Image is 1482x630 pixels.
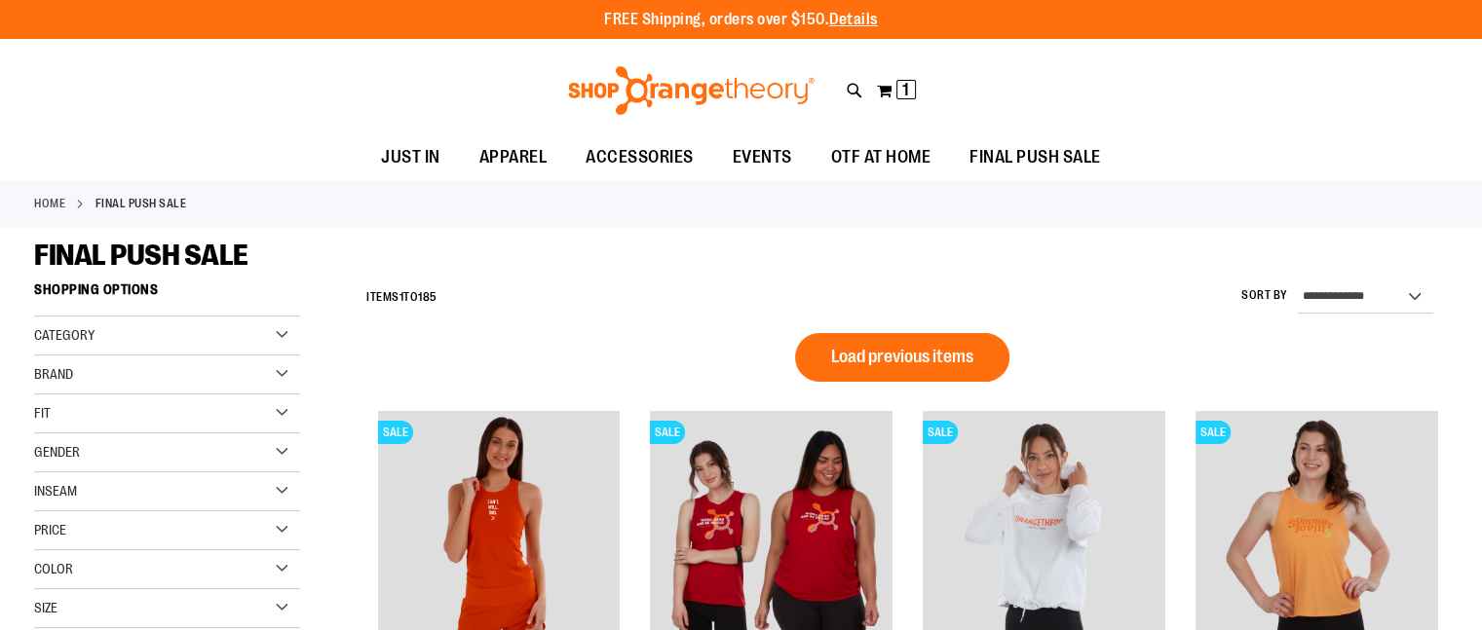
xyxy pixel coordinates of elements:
[34,522,66,537] span: Price
[381,135,440,179] span: JUST IN
[34,239,248,272] span: FINAL PUSH SALE
[902,80,909,99] span: 1
[479,135,548,179] span: APPAREL
[460,135,567,180] a: APPAREL
[34,405,51,421] span: Fit
[34,600,57,615] span: Size
[650,421,685,444] span: SALE
[366,282,437,313] h2: Items to
[378,421,413,444] span: SALE
[34,327,95,343] span: Category
[566,135,713,180] a: ACCESSORIES
[1241,287,1288,304] label: Sort By
[795,333,1009,382] button: Load previous items
[34,195,65,212] a: Home
[34,366,73,382] span: Brand
[829,11,878,28] a: Details
[923,421,958,444] span: SALE
[34,273,300,316] strong: Shopping Options
[950,135,1121,179] a: FINAL PUSH SALE
[831,135,931,179] span: OTF AT HOME
[831,347,973,366] span: Load previous items
[733,135,792,179] span: EVENTS
[418,290,437,304] span: 185
[361,135,460,180] a: JUST IN
[713,135,812,180] a: EVENTS
[34,483,77,499] span: Inseam
[399,290,404,304] span: 1
[95,195,187,212] strong: FINAL PUSH SALE
[812,135,951,180] a: OTF AT HOME
[34,561,73,576] span: Color
[565,66,817,115] img: Shop Orangetheory
[34,444,80,460] span: Gender
[586,135,694,179] span: ACCESSORIES
[969,135,1101,179] span: FINAL PUSH SALE
[1196,421,1231,444] span: SALE
[604,9,878,31] p: FREE Shipping, orders over $150.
